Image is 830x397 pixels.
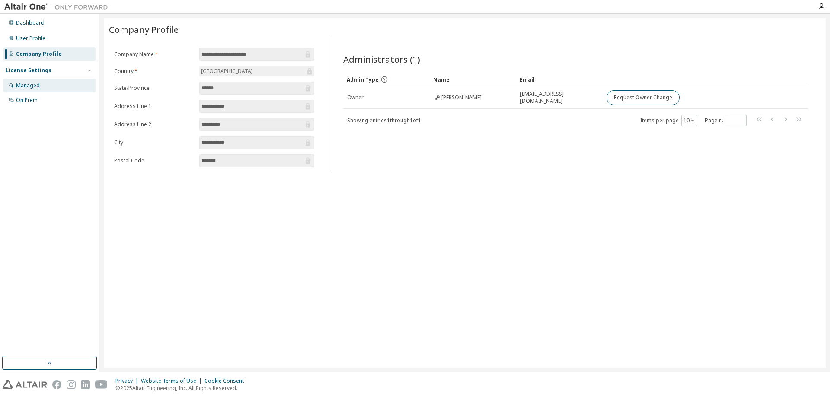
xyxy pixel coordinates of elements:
div: License Settings [6,67,51,74]
img: facebook.svg [52,380,61,389]
img: altair_logo.svg [3,380,47,389]
div: Company Profile [16,51,62,57]
span: Admin Type [347,76,379,83]
label: Company Name [114,51,194,58]
div: On Prem [16,97,38,104]
span: [EMAIL_ADDRESS][DOMAIN_NAME] [520,91,599,105]
div: Managed [16,82,40,89]
div: [GEOGRAPHIC_DATA] [199,66,314,76]
span: Company Profile [109,23,179,35]
span: Administrators (1) [343,53,420,65]
span: Items per page [640,115,697,126]
div: Cookie Consent [204,378,249,384]
label: Country [114,68,194,75]
div: [GEOGRAPHIC_DATA] [200,67,254,76]
label: State/Province [114,85,194,92]
div: Privacy [115,378,141,384]
p: © 2025 Altair Engineering, Inc. All Rights Reserved. [115,384,249,392]
div: Email [520,73,599,86]
label: Address Line 2 [114,121,194,128]
div: Name [433,73,513,86]
div: Website Terms of Use [141,378,204,384]
span: Showing entries 1 through 1 of 1 [347,117,421,124]
span: Owner [347,94,364,101]
button: Request Owner Change [607,90,680,105]
img: linkedin.svg [81,380,90,389]
img: youtube.svg [95,380,108,389]
div: Dashboard [16,19,45,26]
img: Altair One [4,3,112,11]
button: 10 [683,117,695,124]
img: instagram.svg [67,380,76,389]
label: Postal Code [114,157,194,164]
label: Address Line 1 [114,103,194,110]
span: [PERSON_NAME] [441,94,482,101]
div: User Profile [16,35,45,42]
label: City [114,139,194,146]
span: Page n. [705,115,747,126]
